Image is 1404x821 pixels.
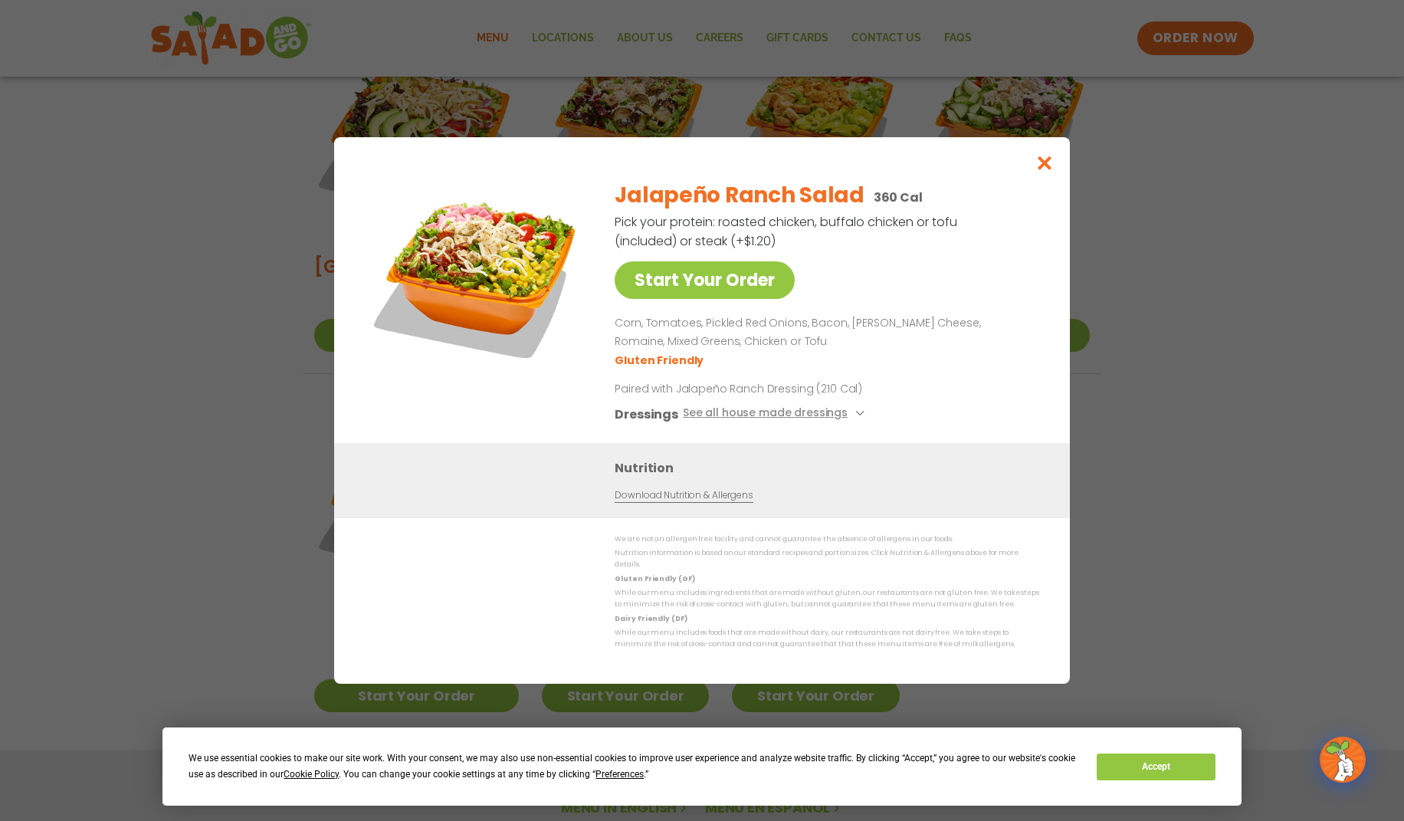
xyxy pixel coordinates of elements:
[615,261,795,299] a: Start Your Order
[615,627,1039,651] p: While our menu includes foods that are made without dairy, our restaurants are not dairy free. We...
[615,587,1039,611] p: While our menu includes ingredients that are made without gluten, our restaurants are not gluten ...
[284,769,339,780] span: Cookie Policy
[615,381,898,397] p: Paired with Jalapeño Ranch Dressing (210 Cal)
[595,769,644,780] span: Preferences
[369,168,583,383] img: Featured product photo for Jalapeño Ranch Salad
[615,547,1039,571] p: Nutrition information is based on our standard recipes and portion sizes. Click Nutrition & Aller...
[615,314,1033,351] p: Corn, Tomatoes, Pickled Red Onions, Bacon, [PERSON_NAME] Cheese, Romaine, Mixed Greens, Chicken o...
[615,405,678,424] h3: Dressings
[615,488,753,503] a: Download Nutrition & Allergens
[615,534,1039,545] p: We are not an allergen free facility and cannot guarantee the absence of allergens in our foods.
[615,179,864,212] h2: Jalapeño Ranch Salad
[615,614,687,623] strong: Dairy Friendly (DF)
[615,212,960,251] p: Pick your protein: roasted chicken, buffalo chicken or tofu (included) or steak (+$1.20)
[162,727,1242,806] div: Cookie Consent Prompt
[189,750,1078,783] div: We use essential cookies to make our site work. With your consent, we may also use non-essential ...
[1097,754,1215,780] button: Accept
[1321,738,1364,781] img: wpChatIcon
[615,353,706,369] li: Gluten Friendly
[1020,137,1070,189] button: Close modal
[615,574,694,583] strong: Gluten Friendly (GF)
[683,405,869,424] button: See all house made dressings
[874,188,923,207] p: 360 Cal
[615,458,1047,478] h3: Nutrition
